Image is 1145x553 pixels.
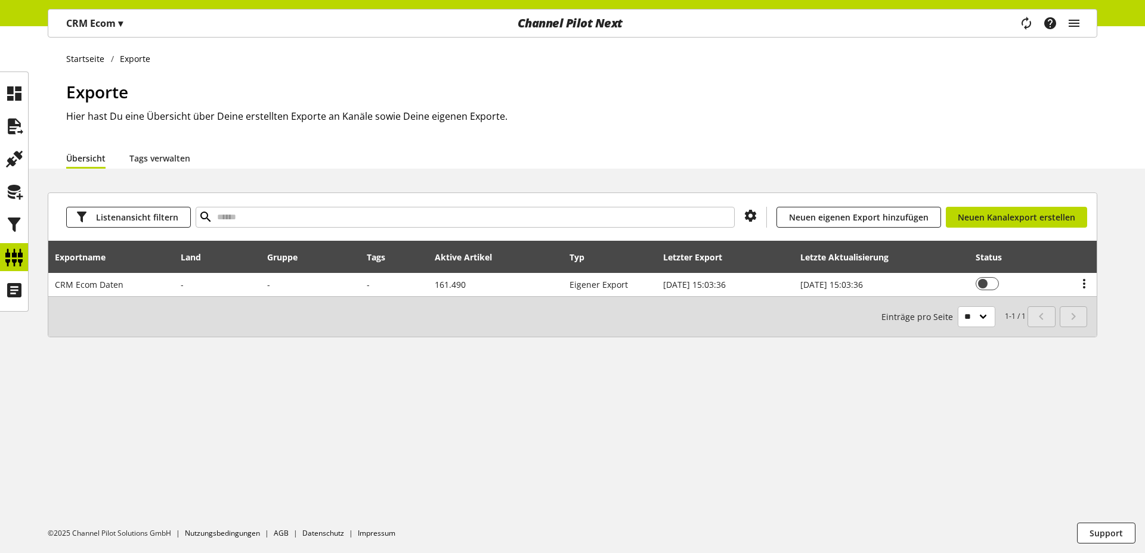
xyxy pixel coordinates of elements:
[96,211,178,223] span: Listenansicht filtern
[55,251,117,263] div: Exportname
[946,207,1087,228] a: Neuen Kanalexport erstellen
[66,80,128,103] span: Exporte
[800,279,863,290] span: [DATE] 15:03:36
[1090,527,1123,539] span: Support
[1077,523,1135,543] button: Support
[435,251,504,263] div: Aktive Artikel
[800,251,900,263] div: Letzte Aktualisierung
[66,16,123,30] p: CRM Ecom
[48,9,1097,38] nav: main navigation
[435,279,466,290] span: 161.490
[66,207,191,228] button: Listenansicht filtern
[958,211,1075,223] span: Neuen Kanalexport erstellen
[881,310,958,323] span: Einträge pro Seite
[274,528,289,538] a: AGB
[129,152,190,164] a: Tags verwalten
[358,528,395,538] a: Impressum
[55,279,123,290] span: CRM Ecom Daten
[185,528,260,538] a: Nutzungsbedingungen
[789,211,929,223] span: Neuen eigenen Export hinzufügen
[570,251,596,263] div: Typ
[881,306,1026,327] small: 1-1 / 1
[976,251,1014,263] div: Status
[302,528,344,538] a: Datenschutz
[66,52,111,65] a: Startseite
[66,109,1097,123] h2: Hier hast Du eine Übersicht über Deine erstellten Exporte an Kanäle sowie Deine eigenen Exporte.
[66,152,106,164] a: Übersicht
[367,251,385,263] div: Tags
[776,207,941,228] a: Neuen eigenen Export hinzufügen
[570,279,628,290] span: Eigener Export
[663,251,734,263] div: Letzter Export
[48,528,185,539] li: ©2025 Channel Pilot Solutions GmbH
[367,279,370,290] span: -
[267,251,310,263] div: Gruppe
[181,251,213,263] div: Land
[663,279,726,290] span: [DATE] 15:03:36
[181,279,184,290] span: -
[118,17,123,30] span: ▾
